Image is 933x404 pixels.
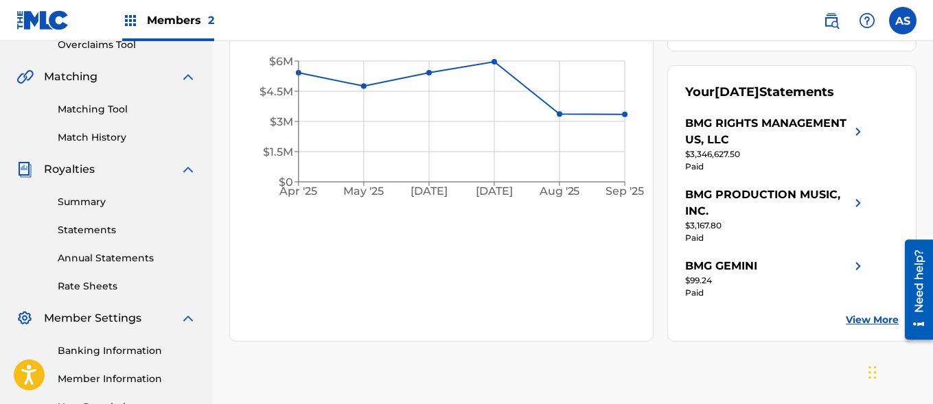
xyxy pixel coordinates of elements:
[180,310,196,326] img: expand
[685,115,866,173] a: BMG RIGHTS MANAGEMENT US, LLCright chevron icon$3,346,627.50Paid
[122,12,139,29] img: Top Rightsholders
[850,115,866,148] img: right chevron icon
[685,187,850,219] div: BMG PRODUCTION MUSIC, INC.
[58,251,196,265] a: Annual Statements
[850,187,866,219] img: right chevron icon
[180,69,196,85] img: expand
[850,258,866,274] img: right chevron icon
[685,232,866,244] div: Paid
[685,219,866,232] div: $3,167.80
[58,372,196,386] a: Member Information
[344,185,384,198] tspan: May '25
[16,10,69,30] img: MLC Logo
[16,310,33,326] img: Member Settings
[539,185,580,198] tspan: Aug '25
[279,185,318,198] tspan: Apr '25
[263,145,293,158] tspan: $1.5M
[16,161,33,178] img: Royalties
[476,185,514,198] tspan: [DATE]
[269,55,293,68] tspan: $6M
[853,7,881,34] div: Help
[180,161,196,178] img: expand
[58,223,196,237] a: Statements
[58,195,196,209] a: Summary
[270,115,293,128] tspan: $3M
[685,161,866,173] div: Paid
[44,161,95,178] span: Royalties
[685,148,866,161] div: $3,346,627.50
[685,258,866,299] a: BMG GEMINIright chevron icon$99.24Paid
[260,85,293,98] tspan: $4.5M
[58,102,196,117] a: Matching Tool
[44,69,97,85] span: Matching
[58,344,196,358] a: Banking Information
[44,310,141,326] span: Member Settings
[58,279,196,294] a: Rate Sheets
[685,287,866,299] div: Paid
[16,69,34,85] img: Matching
[606,185,645,198] tspan: Sep '25
[147,12,214,28] span: Members
[208,14,214,27] span: 2
[685,83,834,102] div: Your Statements
[859,12,875,29] img: help
[895,235,933,345] iframe: Resource Center
[868,352,877,393] div: Drag
[58,130,196,145] a: Match History
[715,84,759,99] span: [DATE]
[685,187,866,244] a: BMG PRODUCTION MUSIC, INC.right chevron icon$3,167.80Paid
[846,313,899,327] a: View More
[864,338,933,404] iframe: Chat Widget
[58,38,196,52] a: Overclaims Tool
[685,258,757,274] div: BMG GEMINI
[823,12,840,29] img: search
[279,176,293,189] tspan: $0
[411,185,448,198] tspan: [DATE]
[685,115,850,148] div: BMG RIGHTS MANAGEMENT US, LLC
[685,274,866,287] div: $99.24
[818,7,845,34] a: Public Search
[889,7,917,34] div: User Menu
